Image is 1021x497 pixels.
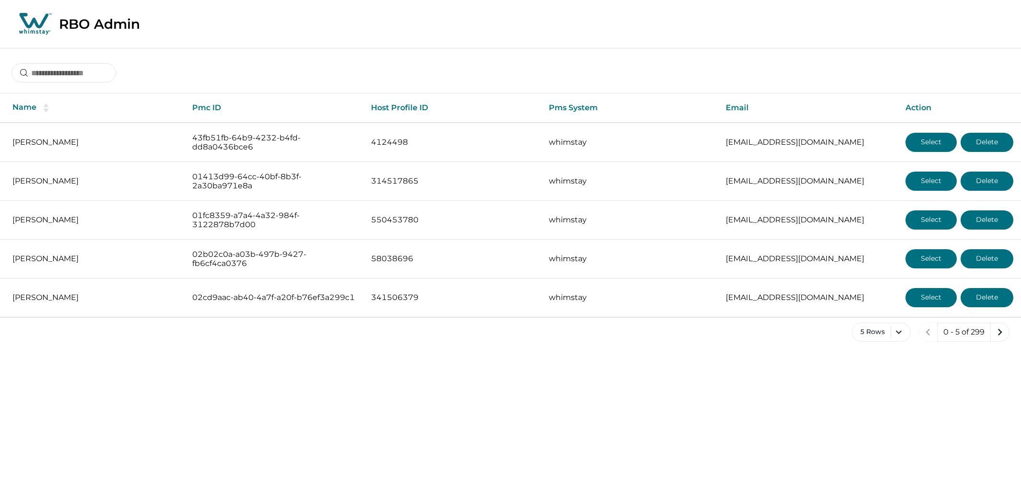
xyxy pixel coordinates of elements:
th: Action [898,93,1021,123]
p: whimstay [549,138,710,147]
th: Email [718,93,898,123]
th: Pms System [541,93,718,123]
button: Delete [961,172,1013,191]
p: [PERSON_NAME] [12,215,177,225]
button: Select [905,288,957,307]
p: [EMAIL_ADDRESS][DOMAIN_NAME] [726,254,890,264]
button: Select [905,249,957,268]
button: sorting [36,103,56,113]
p: whimstay [549,176,710,186]
p: 550453780 [371,215,534,225]
p: whimstay [549,215,710,225]
button: Select [905,133,957,152]
p: [PERSON_NAME] [12,176,177,186]
p: [EMAIL_ADDRESS][DOMAIN_NAME] [726,215,890,225]
p: 4124498 [371,138,534,147]
p: [PERSON_NAME] [12,293,177,302]
button: Delete [961,288,1013,307]
button: 0 - 5 of 299 [937,323,991,342]
button: previous page [918,323,938,342]
p: [EMAIL_ADDRESS][DOMAIN_NAME] [726,138,890,147]
p: [EMAIL_ADDRESS][DOMAIN_NAME] [726,293,890,302]
button: Delete [961,133,1013,152]
button: next page [990,323,1009,342]
p: 01fc8359-a7a4-4a32-984f-3122878b7d00 [192,211,356,230]
p: [EMAIL_ADDRESS][DOMAIN_NAME] [726,176,890,186]
p: [PERSON_NAME] [12,254,177,264]
button: Select [905,172,957,191]
p: 0 - 5 of 299 [943,327,985,337]
button: Delete [961,210,1013,230]
button: 5 Rows [852,323,911,342]
p: 01413d99-64cc-40bf-8b3f-2a30ba971e8a [192,172,356,191]
p: 02b02c0a-a03b-497b-9427-fb6cf4ca0376 [192,250,356,268]
p: whimstay [549,293,710,302]
p: whimstay [549,254,710,264]
button: Delete [961,249,1013,268]
p: 58038696 [371,254,534,264]
th: Pmc ID [185,93,363,123]
th: Host Profile ID [363,93,541,123]
p: RBO Admin [59,16,140,32]
button: Select [905,210,957,230]
p: [PERSON_NAME] [12,138,177,147]
p: 341506379 [371,293,534,302]
p: 02cd9aac-ab40-4a7f-a20f-b76ef3a299c1 [192,293,356,302]
p: 314517865 [371,176,534,186]
p: 43fb51fb-64b9-4232-b4fd-dd8a0436bce6 [192,133,356,152]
